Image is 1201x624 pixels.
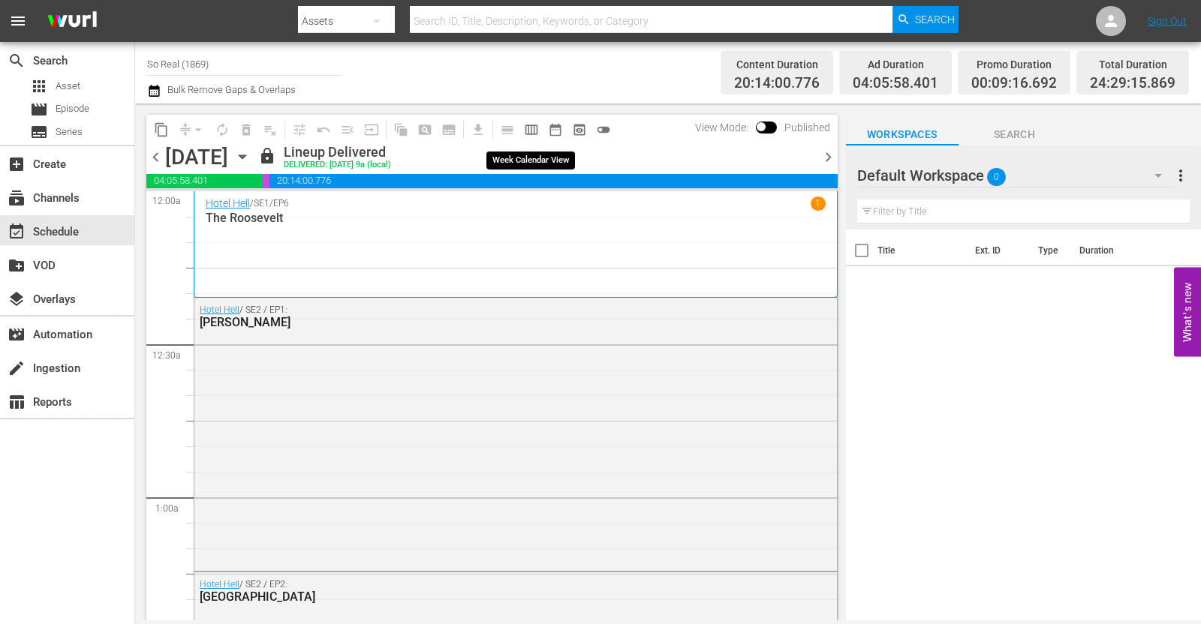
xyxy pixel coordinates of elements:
span: Copy Lineup [149,118,173,142]
div: / SE2 / EP1: [200,304,751,329]
span: Series [30,123,48,141]
div: Lineup Delivered [284,144,391,160]
div: Content Duration [734,54,820,75]
span: Remove Gaps & Overlaps [173,118,210,142]
th: Duration [1070,229,1160,271]
span: View Backup [567,118,591,142]
button: Open Feedback Widget [1174,268,1201,357]
th: Ext. ID [966,229,1029,271]
span: Channels [8,189,26,207]
p: 1 [815,198,820,208]
span: Download as CSV [461,115,490,144]
span: Customize Events [282,115,312,144]
a: Hotel Hell [206,197,250,209]
span: Create [8,155,26,173]
span: Clear Lineup [258,118,282,142]
span: Refresh All Search Blocks [384,115,413,144]
span: 00:09:16.692 [971,75,1057,92]
span: View Mode: [688,121,756,133]
span: Overlays [8,290,26,308]
span: Fill episodes with ad slates [336,118,360,142]
div: Promo Duration [971,54,1057,75]
span: 04:05:58.401 [146,173,262,188]
span: Bulk Remove Gaps & Overlaps [165,84,296,95]
button: Search [892,6,959,33]
span: Day Calendar View [490,115,519,144]
th: Title [877,229,966,271]
span: lock [258,147,276,165]
th: Type [1029,229,1070,271]
span: 24:29:15.869 [1090,75,1175,92]
span: Loop Content [210,118,234,142]
a: Hotel Hell [200,304,239,315]
div: [DATE] [165,145,228,169]
span: Select an event to delete [234,118,258,142]
span: date_range_outlined [548,122,563,137]
span: Ingestion [8,359,26,377]
div: / SE2 / EP2: [200,579,751,604]
img: ans4CAIJ8jUAAAAAAAAAAAAAAAAAAAAAAAAgQb4GAAAAAAAAAAAAAAAAAAAAAAAAJMjXAAAAAAAAAAAAAAAAAAAAAAAAgAT5G... [36,4,108,39]
span: 0 [987,161,1006,193]
span: Create Search Block [413,118,437,142]
span: Create Series Block [437,118,461,142]
span: 20:14:00.776 [269,173,838,188]
span: chevron_left [146,148,165,166]
div: DELIVERED: [DATE] 9a (local) [284,160,391,170]
span: Month Calendar View [543,118,567,142]
a: Sign Out [1148,15,1187,27]
span: 20:14:00.776 [734,75,820,92]
span: 04:05:58.401 [853,75,938,92]
div: Total Duration [1090,54,1175,75]
span: toggle_off [596,122,611,137]
span: Series [56,124,83,139]
span: Asset [30,77,48,95]
span: 24 hours Lineup View is OFF [591,118,616,142]
div: Ad Duration [853,54,938,75]
span: Workspaces [846,125,959,144]
span: Episode [30,100,48,118]
span: more_vert [1172,166,1190,184]
p: The Roosevelt [206,211,826,225]
div: [PERSON_NAME] [200,315,751,329]
span: Automation [8,325,26,343]
span: Search [8,52,26,70]
span: chevron_right [819,148,838,166]
span: Search [915,6,955,33]
span: Update Metadata from Key Asset [360,118,384,142]
div: [GEOGRAPHIC_DATA] [200,589,751,604]
span: VOD [8,256,26,274]
p: EP6 [273,198,289,208]
p: / [250,198,254,208]
button: more_vert [1172,157,1190,193]
span: menu [9,12,27,30]
span: preview_outlined [572,122,587,137]
span: Episode [56,101,89,116]
span: calendar_view_week_outlined [524,122,539,137]
span: content_copy [154,122,169,137]
span: Asset [56,79,80,94]
a: Hotel Hell [200,579,239,589]
p: SE1 / [254,198,273,208]
div: Default Workspace [857,154,1176,196]
span: Toggle to switch from Published to Draft view. [756,121,766,132]
span: Revert to Primary Episode [312,118,336,142]
span: 00:09:16.692 [262,173,269,188]
span: Published [777,121,838,133]
span: Reports [8,393,26,411]
span: Schedule [8,223,26,241]
span: Search [959,125,1071,144]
